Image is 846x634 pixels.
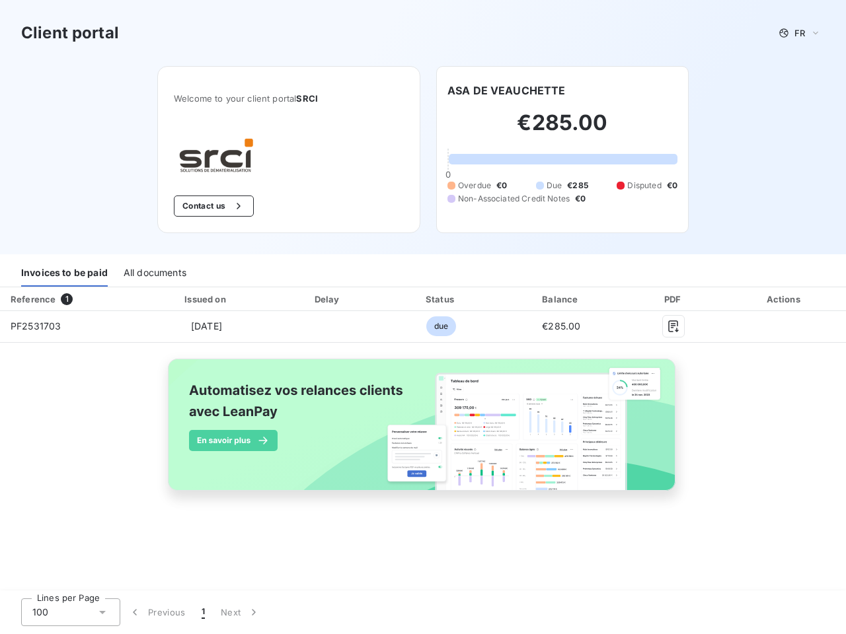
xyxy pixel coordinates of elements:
[174,93,404,104] span: Welcome to your client portal
[575,193,586,205] span: €0
[124,259,186,287] div: All documents
[194,598,213,626] button: 1
[296,93,318,104] span: SRCI
[458,193,570,205] span: Non-Associated Credit Notes
[447,110,677,149] h2: €285.00
[191,320,222,332] span: [DATE]
[156,351,690,513] img: banner
[11,320,61,332] span: PF2531703
[726,293,843,306] div: Actions
[667,180,677,192] span: €0
[567,180,588,192] span: €285
[386,293,496,306] div: Status
[627,293,720,306] div: PDF
[11,294,56,304] div: Reference
[627,180,661,192] span: Disputed
[447,83,566,98] h6: ASA DE VEAUCHETTE
[542,320,580,332] span: €285.00
[276,293,381,306] div: Delay
[213,598,268,626] button: Next
[174,195,254,217] button: Contact us
[794,28,805,38] span: FR
[445,169,451,180] span: 0
[502,293,622,306] div: Balance
[547,180,562,192] span: Due
[174,135,258,174] img: Company logo
[426,316,456,336] span: due
[496,180,507,192] span: €0
[458,180,491,192] span: Overdue
[143,293,270,306] div: Issued on
[21,21,119,45] h3: Client portal
[120,598,194,626] button: Previous
[32,606,48,619] span: 100
[61,293,73,305] span: 1
[202,606,205,619] span: 1
[21,259,108,287] div: Invoices to be paid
